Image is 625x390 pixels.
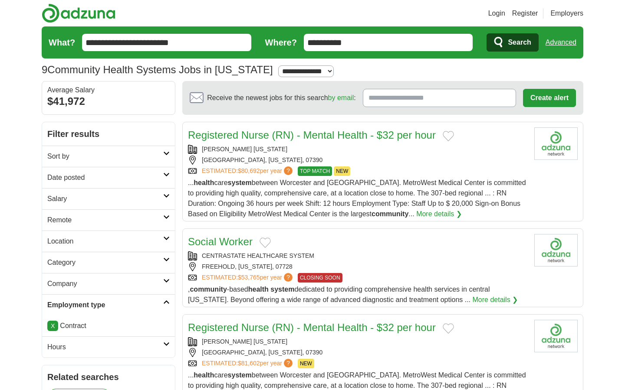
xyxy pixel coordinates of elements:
img: Adzuna logo [42,3,115,23]
span: ? [284,273,293,282]
a: ESTIMATED:$53,765per year? [202,273,294,283]
a: More details ❯ [473,295,518,305]
span: ? [284,359,293,367]
a: Hours [42,336,175,357]
span: Receive the newest jobs for this search : [207,93,355,103]
label: What? [49,36,75,49]
div: [PERSON_NAME] [US_STATE] [188,145,527,154]
h2: Category [47,257,163,268]
span: 9 [42,62,47,78]
button: Create alert [523,89,576,107]
li: Contract [47,321,170,331]
img: Company logo [534,127,578,160]
a: Category [42,252,175,273]
img: CentraState Healthcare System logo [534,234,578,266]
h2: Sort by [47,151,163,162]
strong: system [270,286,294,293]
a: More details ❯ [416,209,462,219]
span: NEW [298,359,314,368]
span: TOP MATCH [298,166,332,176]
span: $53,765 [238,274,260,281]
a: Date posted [42,167,175,188]
div: $41,972 [47,94,170,109]
a: Company [42,273,175,294]
span: , -based dedicated to providing comprehensive health services in central [US_STATE]. Beyond offer... [188,286,490,303]
a: Register [512,8,538,19]
a: Advanced [546,34,576,51]
h2: Hours [47,342,163,352]
a: ESTIMATED:$80,692per year? [202,166,294,176]
h2: Employment type [47,300,163,310]
h2: Related searches [47,370,170,383]
strong: health [194,371,214,379]
span: $80,692 [238,167,260,174]
a: CENTRASTATE HEALTHCARE SYSTEM [202,252,314,259]
a: Social Worker [188,236,253,247]
img: Company logo [534,320,578,352]
span: $81,602 [238,360,260,367]
h2: Location [47,236,163,247]
a: ESTIMATED:$81,602per year? [202,359,294,368]
span: Search [508,34,531,51]
a: Login [488,8,505,19]
strong: community [372,210,408,218]
strong: system [228,371,252,379]
button: Add to favorite jobs [260,237,271,248]
a: Employment type [42,294,175,315]
strong: health [194,179,214,186]
button: Add to favorite jobs [443,131,454,141]
a: Employers [550,8,583,19]
a: X [47,321,58,331]
strong: community [190,286,227,293]
div: FREEHOLD, [US_STATE], 07728 [188,262,527,271]
span: CLOSING SOON [298,273,342,283]
a: Registered Nurse (RN) - Mental Health - $32 per hour [188,129,436,141]
h1: Community Health Systems Jobs in [US_STATE] [42,64,273,75]
a: Registered Nurse (RN) - Mental Health - $32 per hour [188,322,436,333]
a: Salary [42,188,175,209]
h2: Filter results [42,122,175,146]
label: Where? [265,36,297,49]
span: ... care between Worcester and [GEOGRAPHIC_DATA]. MetroWest Medical Center is committed to provid... [188,179,526,218]
a: by email [328,94,354,101]
span: NEW [334,166,350,176]
div: [PERSON_NAME] [US_STATE] [188,337,527,346]
h2: Company [47,279,163,289]
h2: Date posted [47,172,163,183]
strong: health [248,286,269,293]
a: Sort by [42,146,175,167]
button: Search [487,33,538,52]
a: Location [42,231,175,252]
h2: Salary [47,194,163,204]
span: ? [284,166,293,175]
strong: system [228,179,252,186]
a: Remote [42,209,175,231]
div: Average Salary [47,87,170,94]
div: [GEOGRAPHIC_DATA], [US_STATE], 07390 [188,348,527,357]
h2: Remote [47,215,163,225]
button: Add to favorite jobs [443,323,454,334]
div: [GEOGRAPHIC_DATA], [US_STATE], 07390 [188,156,527,165]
